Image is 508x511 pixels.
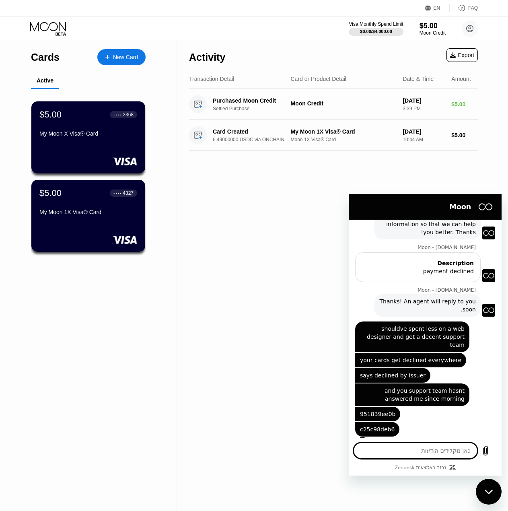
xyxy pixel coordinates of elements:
[113,113,121,116] div: ● ● ● ●
[476,479,502,505] iframe: לחצן להפעלת חלון העברת הודעות, השיחה מתבצעת
[39,130,137,137] div: My Moon X Visa® Card
[31,180,145,252] div: $5.00● ● ● ●4327My Moon 1X Visa® Card
[97,49,146,65] div: New Card
[349,21,403,36] div: Visa Monthly Spend Limit$0.00/$4,000.00
[425,4,450,12] div: EN
[213,137,298,142] div: 6.49000000 USDC via ONCHAIN
[113,192,121,194] div: ● ● ● ●
[31,52,60,63] div: Cards
[420,22,446,30] div: $5.00
[213,128,292,135] div: Card Created
[39,209,137,215] div: My Moon 1X Visa® Card
[189,120,478,151] div: Card Created6.49000000 USDC via ONCHAINMy Moon 1X Visa® CardMoon 1X Visa® Card[DATE]10:44 AM$5.00
[360,29,392,34] div: $0.00 / $4,000.00
[290,100,396,107] div: Moon Credit
[451,101,478,107] div: $5.00
[189,76,234,82] div: Transaction Detail
[451,132,478,138] div: $5.00
[31,101,145,173] div: $5.00● ● ● ●2368My Moon X Visa® Card
[290,76,346,82] div: Card or Product Detail
[403,76,434,82] div: Date & Time
[450,52,474,58] div: Export
[434,5,440,11] div: EN
[349,194,502,476] iframe: חלון הודעות הטקסט
[123,190,134,196] div: 4327
[420,30,446,36] div: Moon Credit
[451,76,471,82] div: Amount
[403,106,445,111] div: 3:39 PM
[468,5,478,11] div: FAQ
[113,54,138,61] div: New Card
[420,22,446,36] div: $5.00Moon Credit
[123,112,134,117] div: 2368
[189,89,478,120] div: Purchased Moon CreditSettled PurchaseMoon Credit[DATE]3:39 PM$5.00
[450,4,478,12] div: FAQ
[290,128,396,135] div: My Moon 1X Visa® Card
[290,137,396,142] div: Moon 1X Visa® Card
[189,52,225,63] div: Activity
[446,48,478,62] div: Export
[37,77,53,84] div: Active
[213,106,298,111] div: Settled Purchase
[403,137,445,142] div: 10:44 AM
[213,97,292,104] div: Purchased Moon Credit
[403,128,445,135] div: [DATE]
[39,188,62,198] div: $5.00
[39,109,62,120] div: $5.00
[349,21,403,27] div: Visa Monthly Spend Limit
[403,97,445,104] div: [DATE]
